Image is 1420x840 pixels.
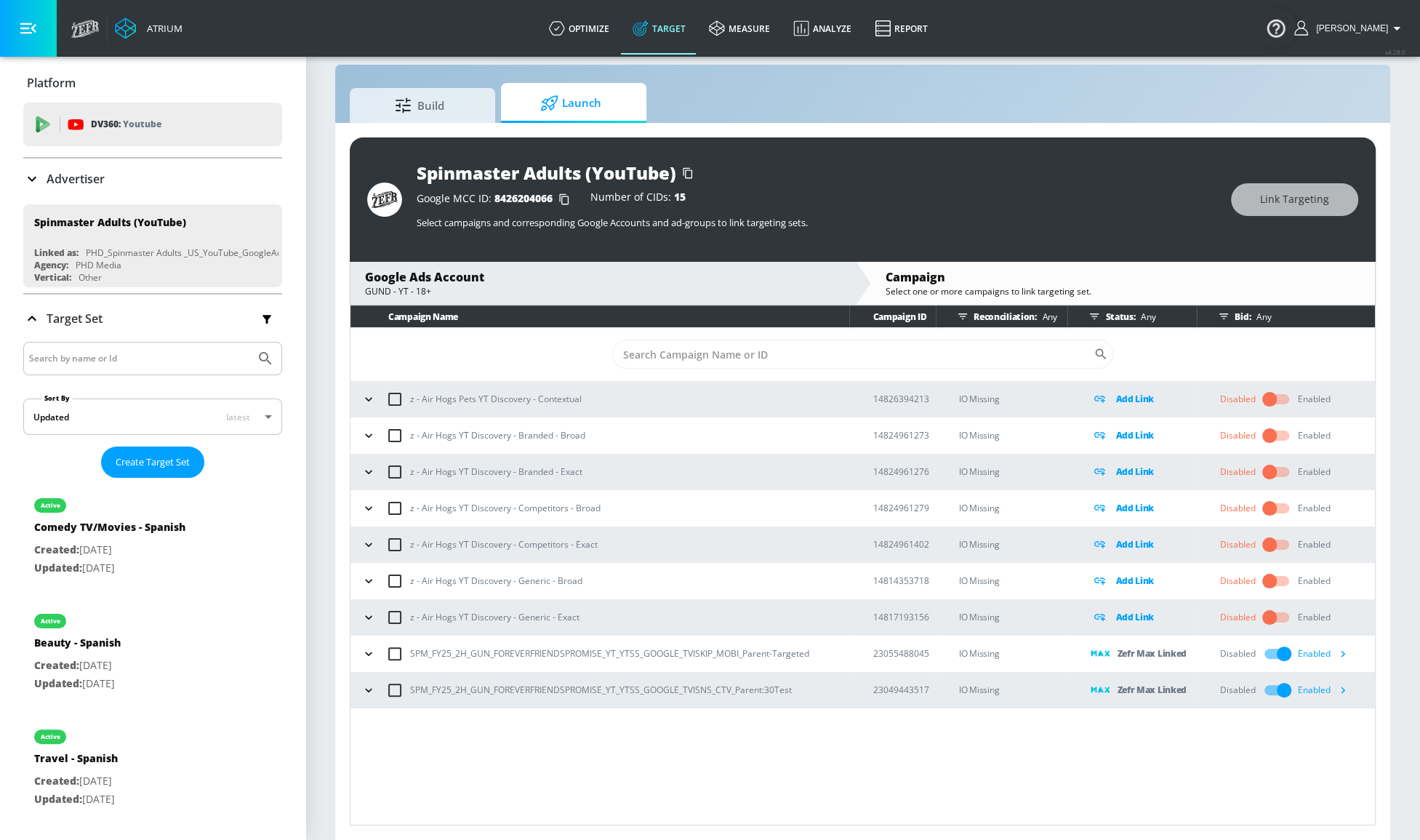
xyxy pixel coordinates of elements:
[1117,645,1187,662] p: Zefr Max Linked
[417,216,1216,229] p: Select campaigns and corresponding Google Accounts and ad-groups to link targeting sets.
[23,599,282,703] div: activeBeauty - SpanishCreated:[DATE]Updated:[DATE]
[873,609,936,625] p: 14817193156
[1091,500,1197,516] div: Add Link
[1117,681,1187,698] p: Zefr Max Linked
[23,103,282,146] div: DV360: Youtube
[849,305,936,328] th: Campaign ID
[885,285,1360,297] div: Select one or more campaigns to link targeting set.
[23,484,282,588] div: activeComedy TV/Movies - SpanishCreated:[DATE]Updated:[DATE]
[873,464,936,479] p: 14824961276
[410,609,579,625] p: z - Air Hogs YT Discovery - Generic - Exact
[23,715,282,819] div: activeTravel - SpanishCreated:[DATE]Updated:[DATE]
[410,428,585,443] p: z - Air Hogs YT Discovery - Branded - Broad
[34,658,79,672] span: Created:
[1294,20,1405,37] button: [PERSON_NAME]
[1220,647,1256,660] div: Disabled
[350,305,849,328] th: Campaign Name
[1298,575,1331,588] div: Enabled
[959,572,1067,589] p: IO Missing
[1091,463,1197,480] div: Add Link
[34,774,79,788] span: Created:
[612,340,1094,369] input: Search Campaign Name or ID
[41,733,60,740] div: active
[23,204,282,287] div: Spinmaster Adults (YouTube)Linked as:PHD_Spinmaster Adults _US_YouTube_GoogleAdsAgency:PHD MediaV...
[873,428,936,443] p: 14824961273
[959,427,1067,444] p: IO Missing
[1298,611,1331,624] div: Enabled
[417,161,676,185] div: Spinmaster Adults (YouTube)
[873,646,936,661] p: 23055488045
[34,675,121,693] p: [DATE]
[1115,427,1154,444] p: Add Link
[23,63,282,103] div: Platform
[1298,643,1353,665] div: Enabled
[1115,536,1154,553] p: Add Link
[34,271,71,284] div: Vertical:
[1220,611,1256,624] div: Disabled
[365,285,841,297] div: GUND - YT - 18+
[1220,465,1256,479] div: Disabled
[76,259,121,271] div: PHD Media
[873,500,936,516] p: 14824961279
[959,536,1067,553] p: IO Missing
[885,269,1360,285] div: Campaign
[1115,463,1154,480] p: Add Link
[141,22,182,35] div: Atrium
[34,772,118,791] p: [DATE]
[115,17,182,39] a: Atrium
[226,411,250,423] span: latest
[674,190,686,204] span: 15
[123,116,161,132] p: Youtube
[47,171,105,187] p: Advertiser
[1251,309,1271,324] p: Any
[34,559,185,577] p: [DATE]
[23,159,282,199] div: Advertiser
[417,192,576,207] div: Google MCC ID:
[34,561,82,575] span: Updated:
[952,305,1067,327] div: Reconciliation:
[41,393,73,403] label: Sort By
[34,751,118,772] div: Travel - Spanish
[47,311,103,327] p: Target Set
[1037,309,1057,324] p: Any
[364,88,475,123] span: Build
[1115,500,1154,516] p: Add Link
[410,391,582,407] p: z - Air Hogs Pets YT Discovery - Contextual
[863,2,939,55] a: Report
[34,792,82,806] span: Updated:
[1298,465,1331,479] div: Enabled
[1298,538,1331,551] div: Enabled
[34,676,82,690] span: Updated:
[34,247,79,259] div: Linked as:
[1213,305,1368,327] div: Bid:
[1298,429,1331,442] div: Enabled
[410,682,792,697] p: SPM_FY25_2H_GUN_FOREVERFRIENDSPROMISE_YT_YTSS_GOOGLE_TVISNS_CTV_Parent:30Test
[410,500,601,516] p: z - Air Hogs YT Discovery - Competitors - Broad
[1310,23,1388,33] span: login as: justin.nim@zefr.com
[590,192,686,207] div: Number of CIDs:
[41,617,60,625] div: active
[697,2,782,55] a: measure
[29,349,249,368] input: Search by name or Id
[410,464,582,479] p: z - Air Hogs YT Discovery - Branded - Exact
[1115,391,1154,407] p: Add Link
[1220,684,1256,697] div: Disabled
[101,447,204,478] button: Create Target Set
[959,645,1067,662] p: IO Missing
[1091,572,1197,589] div: Add Link
[410,537,598,552] p: z - Air Hogs YT Discovery - Competitors - Exact
[1091,427,1197,444] div: Add Link
[612,340,1113,369] div: Search CID Name or Number
[34,259,68,271] div: Agency:
[1083,305,1197,327] div: Status:
[494,191,553,205] span: 8426204066
[1298,679,1353,701] div: Enabled
[34,541,185,559] p: [DATE]
[782,2,863,55] a: Analyze
[34,791,118,809] p: [DATE]
[873,573,936,588] p: 14814353718
[79,271,102,284] div: Other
